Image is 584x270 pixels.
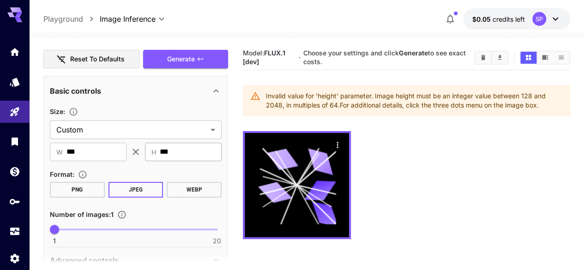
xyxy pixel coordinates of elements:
p: Basic controls [50,85,101,96]
button: Choose the file format for the output image. [74,170,91,179]
button: Show images in video view [537,52,553,64]
button: JPEG [108,182,163,198]
div: Settings [9,252,20,264]
div: Actions [331,138,344,151]
a: Playground [43,13,83,24]
span: Custom [56,124,207,135]
button: Clear Images [475,52,491,64]
div: Invalid value for 'height' parameter. Image height must be an integer value between 128 and 2048,... [266,88,563,114]
div: Basic controls [50,80,222,102]
button: Generate [143,50,228,69]
span: 1 [53,236,56,246]
span: 20 [213,236,221,246]
button: Show images in grid view [520,52,536,64]
span: Size : [50,108,65,115]
button: WEBP [167,182,222,198]
b: FLUX.1 [dev] [243,49,285,66]
div: Models [9,76,20,88]
p: · [299,52,301,63]
div: Library [9,136,20,147]
nav: breadcrumb [43,13,100,24]
div: Home [9,46,20,58]
button: PNG [50,182,105,198]
span: Choose your settings and click to see exact costs. [303,49,466,66]
div: $0.05 [472,14,525,24]
button: Show images in list view [553,52,569,64]
span: Format : [50,170,74,178]
span: Number of images : 1 [50,210,114,218]
button: Download All [492,52,508,64]
div: Usage [9,226,20,237]
span: Generate [167,54,195,65]
div: Show images in grid viewShow images in video viewShow images in list view [519,51,570,65]
b: Generate [399,49,428,57]
span: Image Inference [100,13,156,24]
div: SP [532,12,546,26]
div: Clear ImagesDownload All [474,51,509,65]
span: $0.05 [472,15,493,23]
div: API Keys [9,196,20,207]
div: Wallet [9,166,20,177]
span: W [56,147,63,157]
button: Adjust the dimensions of the generated image by specifying its width and height in pixels, or sel... [65,107,82,116]
button: Reset to defaults [43,50,139,69]
div: Playground [9,106,20,118]
button: $0.05SP [463,8,570,30]
span: H [151,147,156,157]
span: Model: [243,49,285,66]
button: Specify how many images to generate in a single request. Each image generation will be charged se... [114,210,130,219]
span: credits left [493,15,525,23]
